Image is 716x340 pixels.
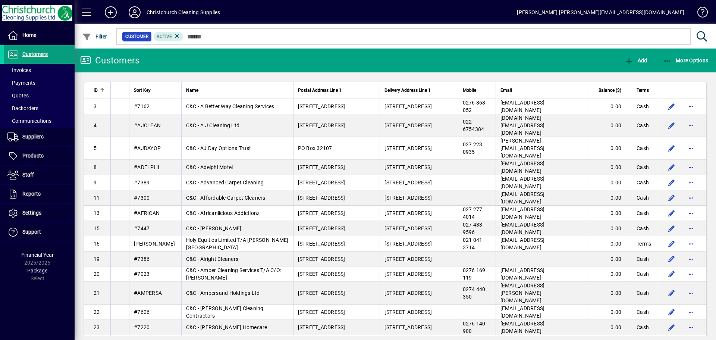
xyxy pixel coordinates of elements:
span: More Options [663,57,709,63]
span: 027 433 9596 [463,222,483,235]
span: Customers [22,51,48,57]
span: 16 [94,241,100,247]
span: Payments [7,80,35,86]
a: Settings [4,204,75,222]
button: More options [685,253,697,265]
span: Cash [637,122,649,129]
span: C&C - [PERSON_NAME] [186,225,242,231]
span: [EMAIL_ADDRESS][PERSON_NAME][DOMAIN_NAME] [500,283,545,303]
button: Filter [81,30,109,43]
span: 8 [94,164,97,170]
span: [STREET_ADDRESS] [384,271,432,277]
span: #7386 [134,256,150,262]
span: [EMAIL_ADDRESS][DOMAIN_NAME] [500,191,545,205]
span: 9 [94,180,97,185]
span: [STREET_ADDRESS] [384,324,432,330]
td: 0.00 [587,305,632,320]
span: [STREET_ADDRESS] [384,241,432,247]
td: 0.00 [587,252,632,266]
span: [EMAIL_ADDRESS][DOMAIN_NAME] [500,222,545,235]
button: More options [685,119,697,131]
span: Cash [637,225,649,232]
span: [STREET_ADDRESS] [298,225,345,231]
span: [STREET_ADDRESS] [384,309,432,315]
span: Balance ($) [599,86,621,94]
span: Financial Year [21,252,54,258]
button: More options [685,177,697,188]
span: Customer [125,33,148,40]
span: Cash [637,209,649,217]
span: #7606 [134,309,150,315]
span: [STREET_ADDRESS] [298,290,345,296]
div: Christchurch Cleaning Supplies [147,6,220,18]
span: [EMAIL_ADDRESS][DOMAIN_NAME] [500,237,545,250]
span: Quotes [7,93,29,99]
span: Terms [637,86,649,94]
button: More options [685,306,697,318]
span: [EMAIL_ADDRESS][DOMAIN_NAME] [500,321,545,334]
a: Invoices [4,64,75,77]
button: More options [685,207,697,219]
span: C&C - Ampersand Holdings Ltd [186,290,260,296]
span: 4 [94,122,97,128]
span: C&C - A J Cleaning Ltd [186,122,240,128]
span: #AFRICAN [134,210,160,216]
span: Cash [637,308,649,316]
span: 15 [94,225,100,231]
td: 0.00 [587,137,632,160]
a: Quotes [4,89,75,102]
span: Postal Address Line 1 [298,86,342,94]
button: Edit [666,161,678,173]
span: [STREET_ADDRESS] [384,103,432,109]
span: Terms [637,240,651,247]
button: More options [685,287,697,299]
div: ID [94,86,106,94]
span: Mobile [463,86,476,94]
span: Cash [637,194,649,202]
span: Cash [637,163,649,171]
div: Email [500,86,582,94]
span: Email [500,86,512,94]
span: [STREET_ADDRESS] [384,180,432,185]
span: [EMAIL_ADDRESS][DOMAIN_NAME] [500,100,545,113]
span: 0274 440 350 [463,286,486,300]
span: 23 [94,324,100,330]
span: Holy Equities Limited T/A [PERSON_NAME][GEOGRAPHIC_DATA] [186,237,289,250]
span: Cash [637,270,649,278]
button: Edit [666,287,678,299]
span: [STREET_ADDRESS] [384,195,432,201]
button: More options [685,161,697,173]
span: [STREET_ADDRESS] [384,290,432,296]
span: Support [22,229,41,235]
span: C&C - Affordable Carpet Cleaners [186,195,266,201]
button: More options [685,142,697,154]
a: Products [4,147,75,165]
button: Edit [666,253,678,265]
button: Edit [666,119,678,131]
button: Edit [666,142,678,154]
span: Settings [22,210,41,216]
span: C&C - Alright Cleaners [186,256,239,262]
span: 022 6754384 [463,119,484,132]
button: Add [623,54,649,67]
span: #7389 [134,180,150,185]
span: Invoices [7,67,31,73]
div: [PERSON_NAME] [PERSON_NAME][EMAIL_ADDRESS][DOMAIN_NAME] [517,6,684,18]
span: [DOMAIN_NAME][EMAIL_ADDRESS][DOMAIN_NAME] [500,115,545,136]
span: #ADELPHI [134,164,159,170]
td: 0.00 [587,160,632,175]
span: Home [22,32,36,38]
td: 0.00 [587,99,632,114]
span: [PERSON_NAME][EMAIL_ADDRESS][DOMAIN_NAME] [500,138,545,159]
a: Support [4,223,75,241]
td: 0.00 [587,282,632,305]
a: Backorders [4,102,75,115]
span: 21 [94,290,100,296]
span: [STREET_ADDRESS] [298,195,345,201]
td: 0.00 [587,175,632,190]
span: [STREET_ADDRESS] [298,256,345,262]
button: Edit [666,192,678,204]
td: 0.00 [587,206,632,221]
button: More options [685,222,697,234]
span: [EMAIL_ADDRESS][DOMAIN_NAME] [500,176,545,189]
